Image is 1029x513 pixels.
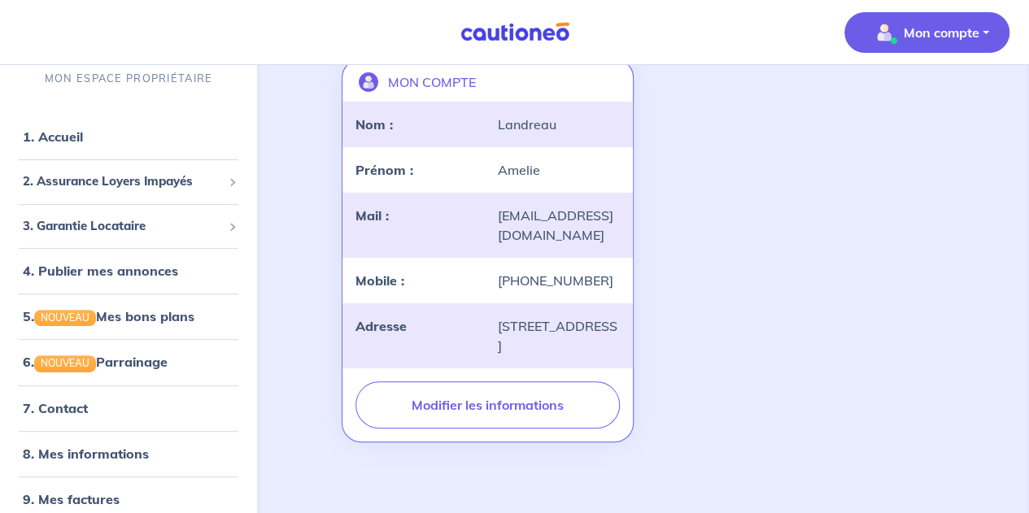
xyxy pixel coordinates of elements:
div: [PHONE_NUMBER] [487,271,629,290]
div: 4. Publier mes annonces [7,254,251,287]
span: 3. Garantie Locataire [23,217,222,236]
a: 9. Mes factures [23,491,120,507]
strong: Mail : [355,207,389,224]
div: 5.NOUVEAUMes bons plans [7,300,251,333]
p: Mon compte [904,23,979,42]
div: [EMAIL_ADDRESS][DOMAIN_NAME] [487,206,629,245]
div: 3. Garantie Locataire [7,211,251,242]
a: 1. Accueil [23,128,83,145]
span: 2. Assurance Loyers Impayés [23,172,222,191]
div: 8. Mes informations [7,437,251,470]
img: Cautioneo [454,22,576,42]
div: Amelie [487,160,629,180]
div: 6.NOUVEAUParrainage [7,346,251,378]
p: MON ESPACE PROPRIÉTAIRE [45,71,212,86]
a: 7. Contact [23,400,88,416]
a: 8. Mes informations [23,446,149,462]
button: illu_account_valid_menu.svgMon compte [844,12,1009,53]
div: 2. Assurance Loyers Impayés [7,166,251,198]
a: 4. Publier mes annonces [23,263,178,279]
div: [STREET_ADDRESS] [487,316,629,355]
p: MON COMPTE [388,72,476,92]
div: 1. Accueil [7,120,251,153]
button: Modifier les informations [355,381,619,428]
div: Landreau [487,115,629,134]
a: 6.NOUVEAUParrainage [23,354,168,370]
img: illu_account.svg [359,72,378,92]
strong: Mobile : [355,272,404,289]
strong: Adresse [355,318,407,334]
strong: Nom : [355,116,393,133]
strong: Prénom : [355,162,413,178]
img: illu_account_valid_menu.svg [871,20,897,46]
div: 7. Contact [7,392,251,424]
a: 5.NOUVEAUMes bons plans [23,308,194,324]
